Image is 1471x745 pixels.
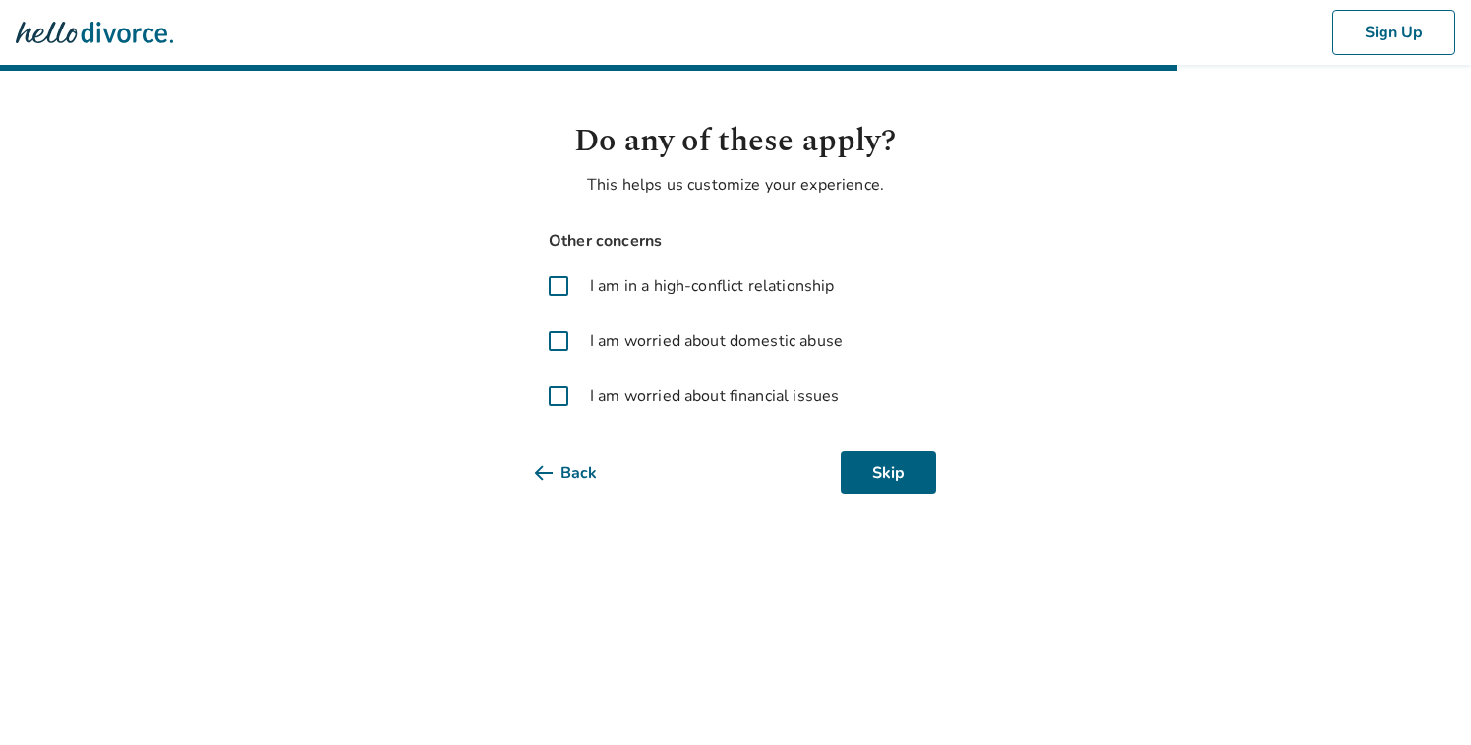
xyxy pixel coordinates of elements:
[535,173,936,197] p: This helps us customize your experience.
[590,274,834,298] span: I am in a high-conflict relationship
[535,228,936,255] span: Other concerns
[535,451,628,494] button: Back
[535,118,936,165] h1: Do any of these apply?
[1373,651,1471,745] iframe: Chat Widget
[841,451,936,494] button: Skip
[1332,10,1455,55] button: Sign Up
[590,329,843,353] span: I am worried about domestic abuse
[16,13,173,52] img: Hello Divorce Logo
[590,384,839,408] span: I am worried about financial issues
